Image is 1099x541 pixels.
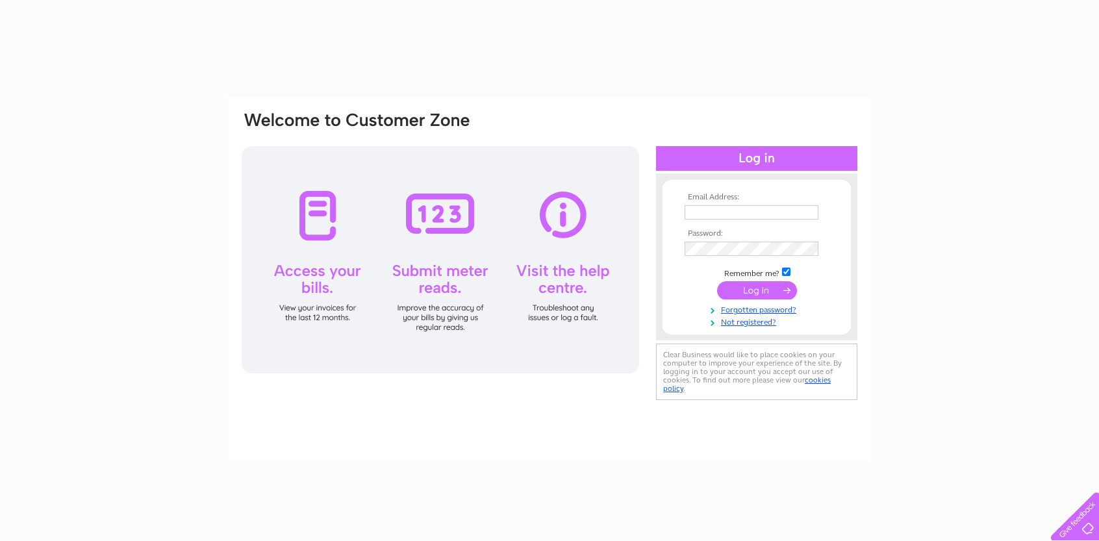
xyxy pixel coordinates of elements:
th: Password: [681,229,832,238]
td: Remember me? [681,266,832,279]
div: Clear Business would like to place cookies on your computer to improve your experience of the sit... [656,344,857,400]
input: Submit [717,281,797,299]
a: cookies policy [663,375,831,393]
th: Email Address: [681,193,832,202]
a: Not registered? [685,315,832,327]
a: Forgotten password? [685,303,832,315]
